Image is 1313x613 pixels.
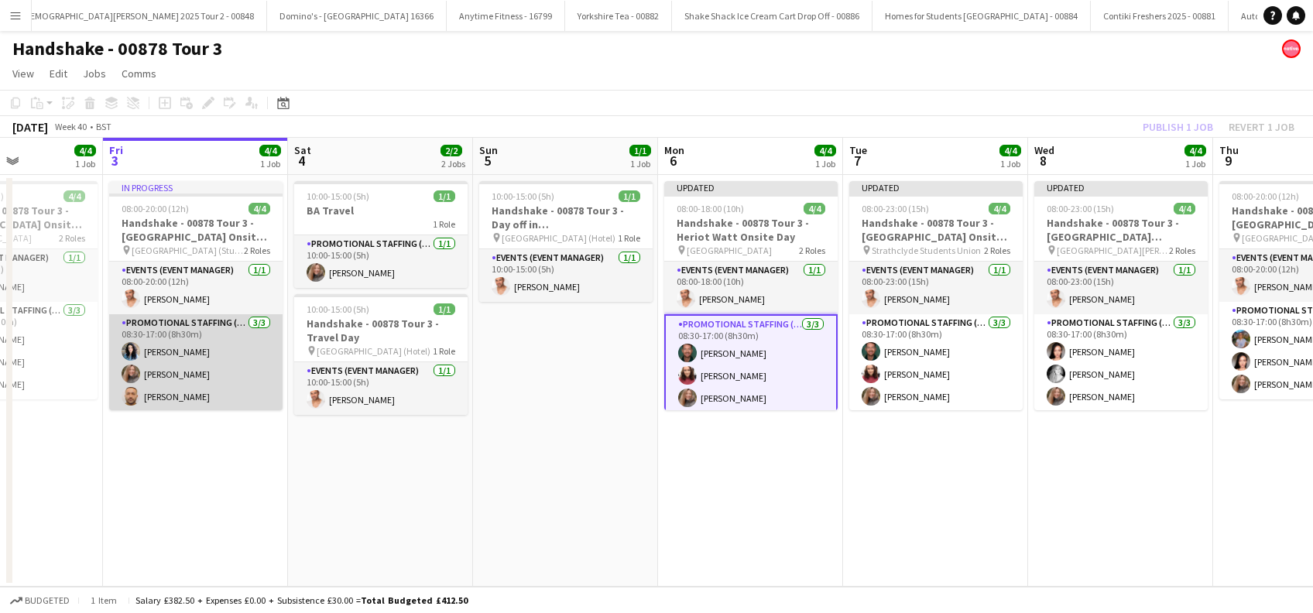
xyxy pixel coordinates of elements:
[249,203,270,214] span: 4/4
[109,143,123,157] span: Fri
[984,245,1010,256] span: 2 Roles
[479,204,653,231] h3: Handshake - 00878 Tour 3 - Day off in [GEOGRAPHIC_DATA]
[1047,203,1114,214] span: 08:00-23:00 (15h)
[618,232,640,244] span: 1 Role
[479,181,653,302] app-job-card: 10:00-15:00 (5h)1/1Handshake - 00878 Tour 3 - Day off in [GEOGRAPHIC_DATA] [GEOGRAPHIC_DATA] (Hot...
[12,67,34,80] span: View
[433,218,455,230] span: 1 Role
[619,190,640,202] span: 1/1
[479,249,653,302] app-card-role: Events (Event Manager)1/110:00-15:00 (5h)[PERSON_NAME]
[51,121,90,132] span: Week 40
[294,317,468,344] h3: Handshake - 00878 Tour 3 - Travel Day
[1032,152,1054,170] span: 8
[849,181,1023,193] div: Updated
[849,314,1023,412] app-card-role: Promotional Staffing (Brand Ambassadors)3/308:30-17:00 (8h30m)[PERSON_NAME][PERSON_NAME][PERSON_N...
[259,145,281,156] span: 4/4
[1219,143,1239,157] span: Thu
[862,203,929,214] span: 08:00-23:00 (15h)
[677,203,744,214] span: 08:00-18:00 (10h)
[804,203,825,214] span: 4/4
[1282,39,1301,58] app-user-avatar: native Staffing
[664,181,838,410] app-job-card: Updated08:00-18:00 (10h)4/4Handshake - 00878 Tour 3 - Heriot Watt Onsite Day [GEOGRAPHIC_DATA]2 R...
[109,181,283,193] div: In progress
[75,158,95,170] div: 1 Job
[847,152,867,170] span: 7
[77,63,112,84] a: Jobs
[1184,145,1206,156] span: 4/4
[1232,190,1299,202] span: 08:00-20:00 (12h)
[294,181,468,288] app-job-card: 10:00-15:00 (5h)1/1BA Travel1 RolePromotional Staffing (Brand Ambassadors)1/110:00-15:00 (5h)[PER...
[43,63,74,84] a: Edit
[122,67,156,80] span: Comms
[135,594,468,606] div: Salary £382.50 + Expenses £0.00 + Subsistence £30.00 =
[492,190,554,202] span: 10:00-15:00 (5h)
[6,63,40,84] a: View
[815,158,835,170] div: 1 Job
[872,245,981,256] span: Strathclyde Students Union
[479,143,498,157] span: Sun
[662,152,684,170] span: 6
[502,232,615,244] span: [GEOGRAPHIC_DATA] (Hotel)
[1057,245,1169,256] span: [GEOGRAPHIC_DATA][PERSON_NAME]
[1185,158,1205,170] div: 1 Job
[294,235,468,288] app-card-role: Promotional Staffing (Brand Ambassadors)1/110:00-15:00 (5h)[PERSON_NAME]
[12,119,48,135] div: [DATE]
[849,216,1023,244] h3: Handshake - 00878 Tour 3 - [GEOGRAPHIC_DATA] Onsite Day
[59,232,85,244] span: 2 Roles
[85,594,122,606] span: 1 item
[999,145,1021,156] span: 4/4
[9,1,267,31] button: [DEMOGRAPHIC_DATA][PERSON_NAME] 2025 Tour 2 - 00848
[109,216,283,244] h3: Handshake - 00878 Tour 3 - [GEOGRAPHIC_DATA] Onsite Day 2
[132,245,244,256] span: [GEOGRAPHIC_DATA] (Students Union)
[447,1,565,31] button: Anytime Fitness - 16799
[664,143,684,157] span: Mon
[1034,181,1208,410] app-job-card: Updated08:00-23:00 (15h)4/4Handshake - 00878 Tour 3 - [GEOGRAPHIC_DATA][PERSON_NAME] Onsite Day [...
[109,181,283,410] app-job-card: In progress08:00-20:00 (12h)4/4Handshake - 00878 Tour 3 - [GEOGRAPHIC_DATA] Onsite Day 2 [GEOGRAP...
[630,158,650,170] div: 1 Job
[441,145,462,156] span: 2/2
[109,262,283,314] app-card-role: Events (Event Manager)1/108:00-20:00 (12h)[PERSON_NAME]
[12,37,223,60] h1: Handshake - 00878 Tour 3
[294,362,468,415] app-card-role: Events (Event Manager)1/110:00-15:00 (5h)[PERSON_NAME]
[434,303,455,315] span: 1/1
[267,1,447,31] button: Domino's - [GEOGRAPHIC_DATA] 16366
[307,190,369,202] span: 10:00-15:00 (5h)
[629,145,651,156] span: 1/1
[814,145,836,156] span: 4/4
[849,181,1023,410] app-job-card: Updated08:00-23:00 (15h)4/4Handshake - 00878 Tour 3 - [GEOGRAPHIC_DATA] Onsite Day Strathclyde St...
[361,594,468,606] span: Total Budgeted £412.50
[50,67,67,80] span: Edit
[441,158,465,170] div: 2 Jobs
[96,121,111,132] div: BST
[872,1,1091,31] button: Homes for Students [GEOGRAPHIC_DATA] - 00884
[433,345,455,357] span: 1 Role
[477,152,498,170] span: 5
[1034,181,1208,193] div: Updated
[434,190,455,202] span: 1/1
[292,152,311,170] span: 4
[672,1,872,31] button: Shake Shack Ice Cream Cart Drop Off - 00886
[294,294,468,415] app-job-card: 10:00-15:00 (5h)1/1Handshake - 00878 Tour 3 - Travel Day [GEOGRAPHIC_DATA] (Hotel)1 RoleEvents (E...
[1169,245,1195,256] span: 2 Roles
[115,63,163,84] a: Comms
[664,314,838,415] app-card-role: Promotional Staffing (Brand Ambassadors)3/308:30-17:00 (8h30m)[PERSON_NAME][PERSON_NAME][PERSON_N...
[25,595,70,606] span: Budgeted
[1034,262,1208,314] app-card-role: Events (Event Manager)1/108:00-23:00 (15h)[PERSON_NAME]
[565,1,672,31] button: Yorkshire Tea - 00882
[307,303,369,315] span: 10:00-15:00 (5h)
[260,158,280,170] div: 1 Job
[1174,203,1195,214] span: 4/4
[1091,1,1229,31] button: Contiki Freshers 2025 - 00881
[1034,314,1208,412] app-card-role: Promotional Staffing (Brand Ambassadors)3/308:30-17:00 (8h30m)[PERSON_NAME][PERSON_NAME][PERSON_N...
[799,245,825,256] span: 2 Roles
[294,143,311,157] span: Sat
[849,143,867,157] span: Tue
[244,245,270,256] span: 2 Roles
